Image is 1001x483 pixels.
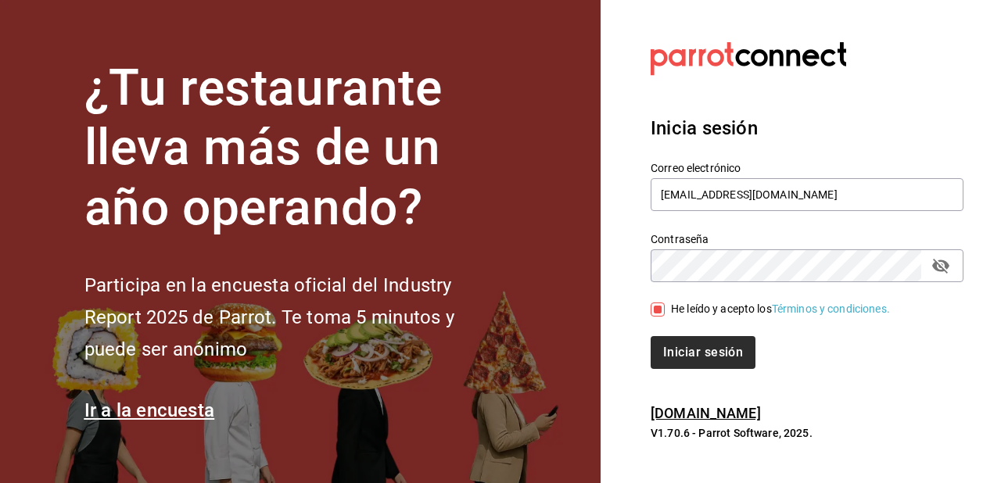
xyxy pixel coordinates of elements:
[651,336,755,369] button: Iniciar sesión
[927,252,954,279] button: passwordField
[651,233,963,244] label: Contraseña
[84,399,215,421] a: Ir a la encuesta
[651,405,761,421] a: [DOMAIN_NAME]
[651,178,963,211] input: Ingresa tu correo electrónico
[84,270,507,365] h2: Participa en la encuesta oficial del Industry Report 2025 de Parrot. Te toma 5 minutos y puede se...
[84,59,507,238] h1: ¿Tu restaurante lleva más de un año operando?
[651,425,963,441] p: V1.70.6 - Parrot Software, 2025.
[651,114,963,142] h3: Inicia sesión
[671,301,890,317] div: He leído y acepto los
[651,162,963,173] label: Correo electrónico
[772,302,890,315] a: Términos y condiciones.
